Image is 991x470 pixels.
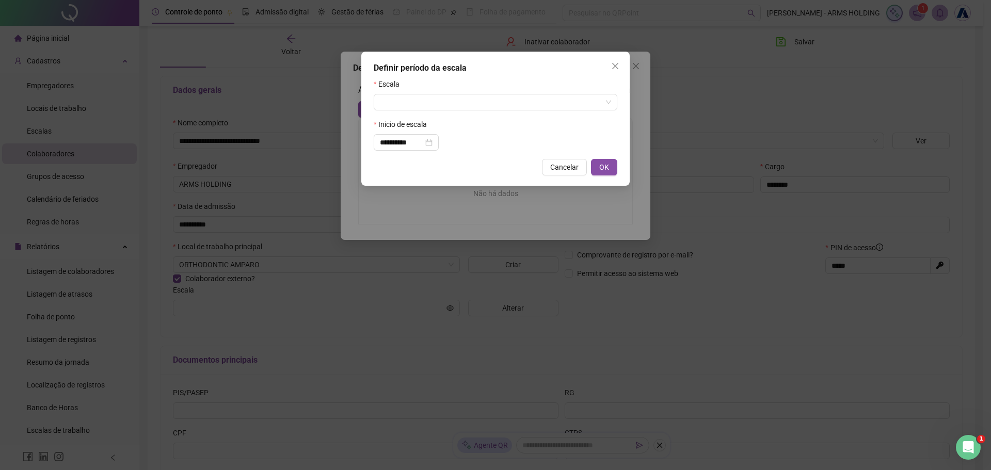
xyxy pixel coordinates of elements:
[374,119,434,130] label: Inicio de escala
[550,161,579,173] span: Cancelar
[374,78,406,90] label: Escala
[599,161,609,173] span: OK
[977,435,985,443] span: 1
[542,159,587,175] button: Cancelar
[591,159,617,175] button: OK
[607,58,624,74] button: Close
[611,62,619,70] span: close
[374,62,617,74] div: Definir período da escala
[956,435,981,460] iframe: Intercom live chat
